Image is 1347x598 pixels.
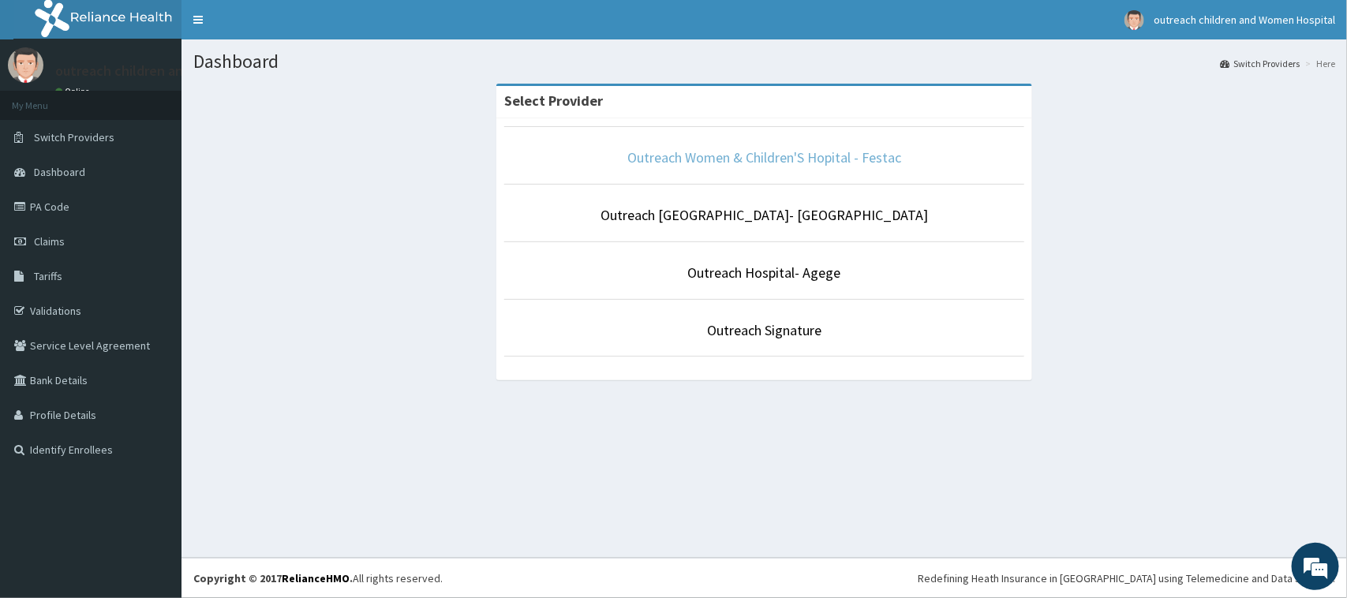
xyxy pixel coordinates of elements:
span: Claims [34,234,65,249]
a: Outreach Women & Children'S Hopital - Festac [627,148,901,166]
img: User Image [1124,10,1144,30]
a: Outreach Signature [707,321,821,339]
h1: Dashboard [193,51,1335,72]
a: RelianceHMO [282,571,350,585]
a: Online [55,86,93,97]
span: outreach children and Women Hospital [1154,13,1335,27]
img: User Image [8,47,43,83]
a: Switch Providers [1220,57,1300,70]
strong: Select Provider [504,92,603,110]
a: Outreach Hospital- Agege [688,263,841,282]
footer: All rights reserved. [181,558,1347,598]
strong: Copyright © 2017 . [193,571,353,585]
li: Here [1301,57,1335,70]
p: outreach children and Women Hospital [55,64,295,78]
span: Switch Providers [34,130,114,144]
a: Outreach [GEOGRAPHIC_DATA]- [GEOGRAPHIC_DATA] [601,206,928,224]
div: Redefining Heath Insurance in [GEOGRAPHIC_DATA] using Telemedicine and Data Science! [918,570,1335,586]
span: Tariffs [34,269,62,283]
span: Dashboard [34,165,85,179]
